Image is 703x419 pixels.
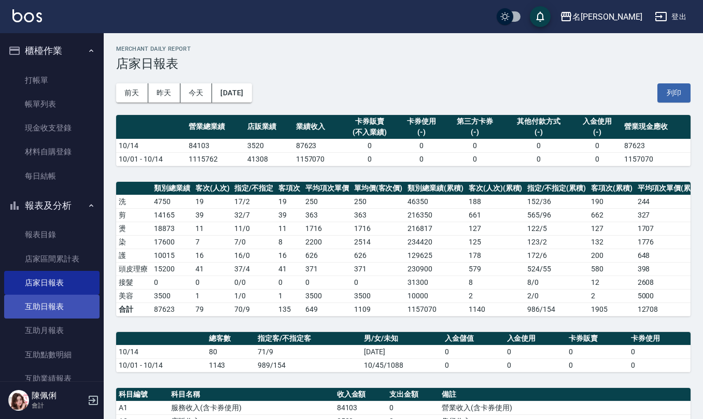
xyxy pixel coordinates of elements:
[525,195,588,208] td: 152 / 36
[576,127,619,138] div: (-)
[466,262,525,276] td: 579
[151,302,193,316] td: 87623
[116,289,151,302] td: 美容
[116,345,206,358] td: 10/14
[588,262,635,276] td: 580
[344,116,395,127] div: 卡券販賣
[334,388,387,401] th: 收入金額
[588,249,635,262] td: 200
[446,139,504,152] td: 0
[342,152,397,166] td: 0
[4,247,100,271] a: 店家區間累計表
[466,289,525,302] td: 2
[4,295,100,319] a: 互助日報表
[351,235,405,249] td: 2514
[276,182,303,195] th: 客項次
[116,388,168,401] th: 科目編號
[193,302,232,316] td: 79
[116,235,151,249] td: 染
[116,115,691,166] table: a dense table
[344,127,395,138] div: (不入業績)
[525,235,588,249] td: 123 / 2
[466,302,525,316] td: 1140
[361,345,442,358] td: [DATE]
[504,139,573,152] td: 0
[193,276,232,289] td: 0
[4,319,100,342] a: 互助月報表
[651,7,691,26] button: 登出
[351,289,405,302] td: 3500
[193,262,232,276] td: 41
[232,289,276,302] td: 1 / 0
[342,139,397,152] td: 0
[293,115,342,139] th: 業績收入
[151,276,193,289] td: 0
[504,345,567,358] td: 0
[232,235,276,249] td: 7 / 0
[193,289,232,302] td: 1
[116,139,186,152] td: 10/14
[351,208,405,222] td: 363
[245,139,293,152] td: 3520
[232,195,276,208] td: 17 / 2
[116,195,151,208] td: 洗
[116,83,148,103] button: 前天
[303,289,351,302] td: 3500
[303,235,351,249] td: 2200
[151,289,193,302] td: 3500
[351,262,405,276] td: 371
[405,276,466,289] td: 31300
[303,208,351,222] td: 363
[622,152,691,166] td: 1157070
[116,302,151,316] td: 合計
[212,83,251,103] button: [DATE]
[405,182,466,195] th: 類別總業績(累積)
[116,332,691,372] table: a dense table
[525,302,588,316] td: 986/154
[466,249,525,262] td: 178
[116,401,168,414] td: A1
[4,271,100,295] a: 店家日報表
[351,182,405,195] th: 單均價(客次價)
[245,152,293,166] td: 41308
[186,115,245,139] th: 營業總業績
[556,6,646,27] button: 名[PERSON_NAME]
[566,358,628,372] td: 0
[622,115,691,139] th: 營業現金應收
[400,116,443,127] div: 卡券使用
[276,276,303,289] td: 0
[116,276,151,289] td: 接髮
[303,249,351,262] td: 626
[232,302,276,316] td: 70/9
[4,164,100,188] a: 每日結帳
[504,358,567,372] td: 0
[232,249,276,262] td: 16 / 0
[276,208,303,222] td: 39
[206,358,255,372] td: 1143
[206,332,255,345] th: 總客數
[232,182,276,195] th: 指定/不指定
[232,222,276,235] td: 11 / 0
[361,332,442,345] th: 男/女/未知
[303,195,351,208] td: 250
[525,289,588,302] td: 2 / 0
[4,68,100,92] a: 打帳單
[116,56,691,71] h3: 店家日報表
[186,152,245,166] td: 1115762
[351,249,405,262] td: 626
[276,289,303,302] td: 1
[628,358,691,372] td: 0
[573,152,622,166] td: 0
[622,139,691,152] td: 87623
[193,208,232,222] td: 39
[4,140,100,164] a: 材料自購登錄
[387,401,439,414] td: 0
[525,182,588,195] th: 指定/不指定(累積)
[151,262,193,276] td: 15200
[32,391,85,401] h5: 陳佩俐
[588,302,635,316] td: 1905
[293,152,342,166] td: 1157070
[4,223,100,247] a: 報表目錄
[116,46,691,52] h2: Merchant Daily Report
[405,208,466,222] td: 216350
